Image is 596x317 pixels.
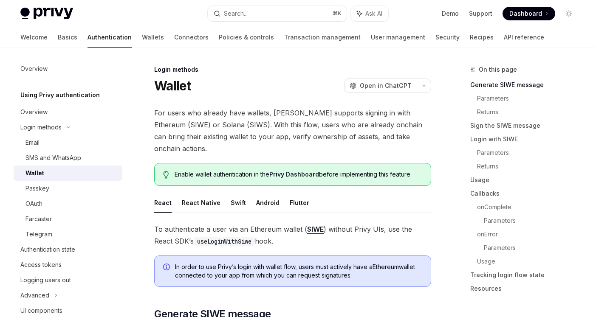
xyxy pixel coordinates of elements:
[142,27,164,48] a: Wallets
[208,6,347,21] button: Search...⌘K
[469,9,492,18] a: Support
[470,268,582,282] a: Tracking login flow state
[174,27,209,48] a: Connectors
[14,61,122,76] a: Overview
[20,260,62,270] div: Access tokens
[14,227,122,242] a: Telegram
[88,27,132,48] a: Authentication
[20,290,49,300] div: Advanced
[360,81,412,90] span: Open in ChatGPT
[25,229,52,239] div: Telegram
[477,105,582,119] a: Returns
[25,153,81,163] div: SMS and WhatsApp
[509,9,542,18] span: Dashboard
[20,27,48,48] a: Welcome
[20,107,48,117] div: Overview
[484,241,582,255] a: Parameters
[290,193,309,213] button: Flutter
[14,211,122,227] a: Farcaster
[484,214,582,227] a: Parameters
[435,27,460,48] a: Security
[20,306,62,316] div: UI components
[20,64,48,74] div: Overview
[477,160,582,173] a: Returns
[503,7,555,20] a: Dashboard
[20,244,75,255] div: Authentication state
[163,264,172,272] svg: Info
[14,272,122,288] a: Logging users out
[470,187,582,200] a: Callbacks
[224,8,248,19] div: Search...
[470,282,582,295] a: Resources
[14,181,122,196] a: Passkey
[504,27,544,48] a: API reference
[470,173,582,187] a: Usage
[154,193,172,213] button: React
[231,193,246,213] button: Swift
[25,214,52,224] div: Farcaster
[371,27,425,48] a: User management
[25,137,40,148] div: Email
[20,8,73,20] img: light logo
[14,104,122,120] a: Overview
[163,171,169,179] svg: Tip
[14,257,122,272] a: Access tokens
[477,146,582,160] a: Parameters
[219,27,274,48] a: Policies & controls
[477,255,582,268] a: Usage
[256,193,280,213] button: Android
[58,27,77,48] a: Basics
[14,196,122,211] a: OAuth
[470,27,494,48] a: Recipes
[25,168,44,178] div: Wallet
[470,78,582,92] a: Generate SIWE message
[175,170,422,179] span: Enable wallet authentication in the before implementing this feature.
[20,122,62,132] div: Login methods
[477,200,582,214] a: onComplete
[14,135,122,150] a: Email
[194,237,255,246] code: useLoginWithSiwe
[14,242,122,257] a: Authentication state
[284,27,361,48] a: Transaction management
[20,90,100,100] h5: Using Privy authentication
[25,183,49,194] div: Passkey
[351,6,388,21] button: Ask AI
[154,78,191,93] h1: Wallet
[562,7,576,20] button: Toggle dark mode
[25,199,42,209] div: OAuth
[477,92,582,105] a: Parameters
[20,275,71,285] div: Logging users out
[307,225,324,234] a: SIWE
[14,166,122,181] a: Wallet
[154,107,431,154] span: For users who already have wallets, [PERSON_NAME] supports signing in with Ethereum (SIWE) or Sol...
[470,132,582,146] a: Login with SIWE
[477,227,582,241] a: onError
[470,119,582,132] a: Sign the SIWE message
[479,65,517,75] span: On this page
[442,9,459,18] a: Demo
[182,193,220,213] button: React Native
[365,9,382,18] span: Ask AI
[333,10,342,17] span: ⌘ K
[154,223,431,247] span: To authenticate a user via an Ethereum wallet ( ) without Privy UIs, use the React SDK’s hook.
[175,263,422,280] span: In order to use Privy’s login with wallet flow, users must actively have a Ethereum wallet connec...
[269,171,319,178] a: Privy Dashboard
[14,150,122,166] a: SMS and WhatsApp
[344,79,417,93] button: Open in ChatGPT
[154,65,431,74] div: Login methods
